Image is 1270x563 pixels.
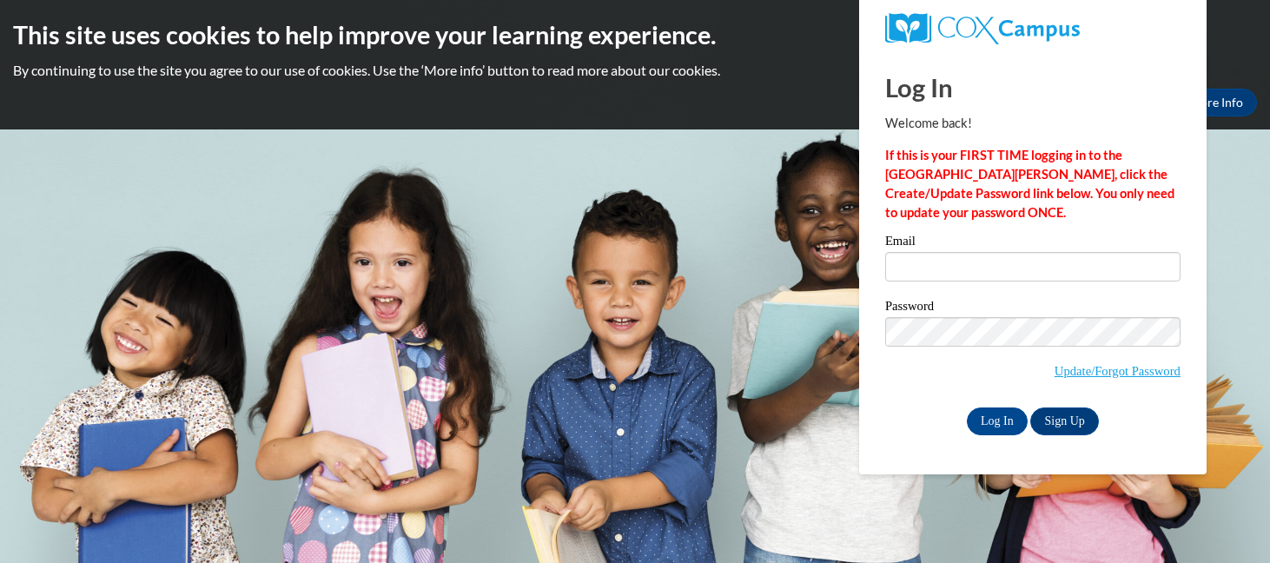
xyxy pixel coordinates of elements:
a: Update/Forgot Password [1055,364,1181,378]
a: COX Campus [885,13,1181,44]
a: Sign Up [1030,407,1098,435]
label: Password [885,300,1181,317]
p: By continuing to use the site you agree to our use of cookies. Use the ‘More info’ button to read... [13,61,1257,80]
strong: If this is your FIRST TIME logging in to the [GEOGRAPHIC_DATA][PERSON_NAME], click the Create/Upd... [885,148,1174,220]
h2: This site uses cookies to help improve your learning experience. [13,17,1257,52]
label: Email [885,235,1181,252]
p: Welcome back! [885,114,1181,133]
h1: Log In [885,70,1181,105]
input: Log In [967,407,1028,435]
img: COX Campus [885,13,1080,44]
a: More Info [1175,89,1257,116]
